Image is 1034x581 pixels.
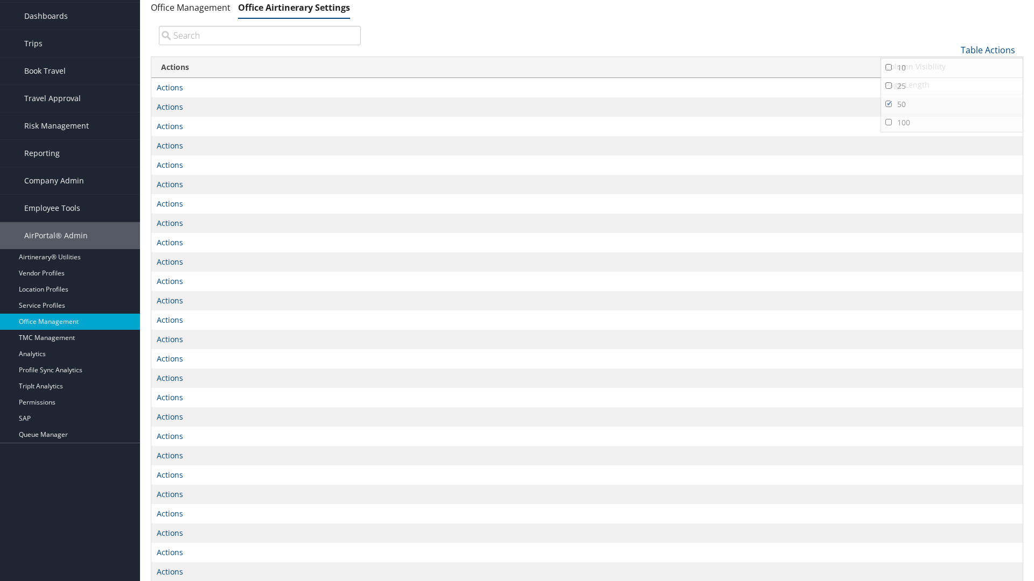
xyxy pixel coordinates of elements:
[24,195,80,222] span: Employee Tools
[24,85,81,112] span: Travel Approval
[881,114,1023,132] a: 100
[881,95,1023,114] a: 50
[881,58,1023,76] a: Column Visibility
[24,30,43,57] span: Trips
[24,3,68,30] span: Dashboards
[24,58,66,84] span: Book Travel
[881,77,1023,95] a: 25
[24,167,84,194] span: Company Admin
[24,222,88,249] span: AirPortal® Admin
[881,59,1023,77] a: 10
[24,112,89,139] span: Risk Management
[24,140,60,167] span: Reporting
